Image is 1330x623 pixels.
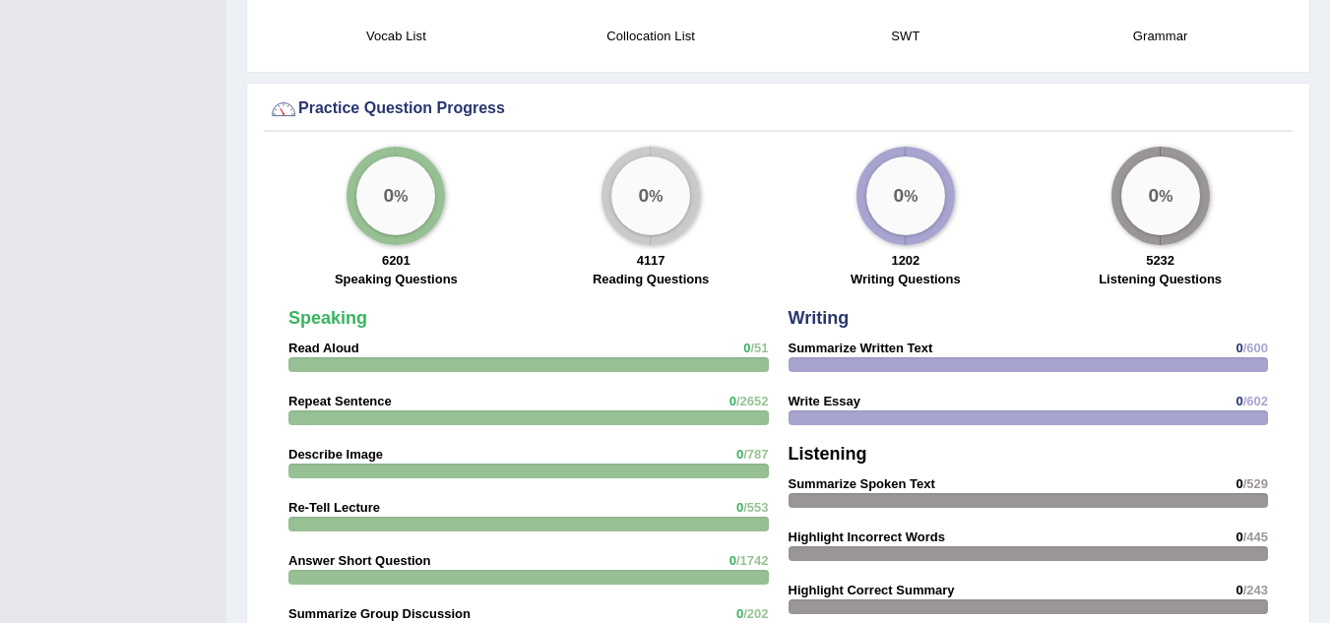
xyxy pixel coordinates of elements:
[1243,394,1268,408] span: /602
[1043,26,1278,46] h4: Grammar
[851,270,961,288] label: Writing Questions
[891,253,919,268] strong: 1202
[1235,476,1242,491] span: 0
[382,253,411,268] strong: 6201
[288,553,430,568] strong: Answer Short Question
[736,447,743,462] span: 0
[593,270,709,288] label: Reading Questions
[789,394,860,408] strong: Write Essay
[789,26,1024,46] h4: SWT
[789,444,867,464] strong: Listening
[736,500,743,515] span: 0
[534,26,769,46] h4: Collocation List
[335,270,458,288] label: Speaking Questions
[288,394,392,408] strong: Repeat Sentence
[1243,476,1268,491] span: /529
[269,94,1288,124] div: Practice Question Progress
[789,341,933,355] strong: Summarize Written Text
[789,583,955,597] strong: Highlight Correct Summary
[1235,583,1242,597] span: 0
[639,185,650,207] big: 0
[288,308,367,328] strong: Speaking
[743,500,768,515] span: /553
[743,447,768,462] span: /787
[736,553,769,568] span: /1742
[729,394,736,408] span: 0
[736,606,743,621] span: 0
[611,156,690,235] div: %
[789,308,850,328] strong: Writing
[729,553,736,568] span: 0
[384,185,395,207] big: 0
[288,500,380,515] strong: Re-Tell Lecture
[288,341,359,355] strong: Read Aloud
[1235,530,1242,544] span: 0
[288,447,383,462] strong: Describe Image
[1146,253,1174,268] strong: 5232
[356,156,435,235] div: %
[1235,394,1242,408] span: 0
[1243,530,1268,544] span: /445
[736,394,769,408] span: /2652
[1235,341,1242,355] span: 0
[637,253,665,268] strong: 4117
[789,530,945,544] strong: Highlight Incorrect Words
[743,341,750,355] span: 0
[1148,185,1159,207] big: 0
[743,606,768,621] span: /202
[1099,270,1222,288] label: Listening Questions
[866,156,945,235] div: %
[288,606,471,621] strong: Summarize Group Discussion
[1121,156,1200,235] div: %
[750,341,768,355] span: /51
[1243,341,1268,355] span: /600
[1243,583,1268,597] span: /243
[893,185,904,207] big: 0
[789,476,935,491] strong: Summarize Spoken Text
[279,26,514,46] h4: Vocab List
